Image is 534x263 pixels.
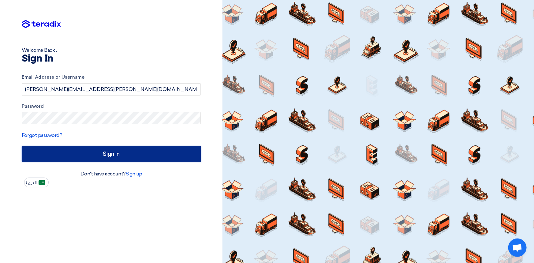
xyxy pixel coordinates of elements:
[22,74,201,81] label: Email Address or Username
[24,178,49,187] button: العربية
[508,239,527,257] div: Open chat
[22,103,201,110] label: Password
[22,132,62,138] a: Forgot password?
[22,20,61,28] img: Teradix logo
[22,170,201,178] div: Don't have account?
[26,181,37,185] span: العربية
[22,146,201,162] input: Sign in
[22,47,201,54] div: Welcome Back ...
[22,54,201,64] h1: Sign In
[126,171,142,177] a: Sign up
[39,180,45,185] img: ar-AR.png
[22,83,201,96] input: Enter your business email or username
